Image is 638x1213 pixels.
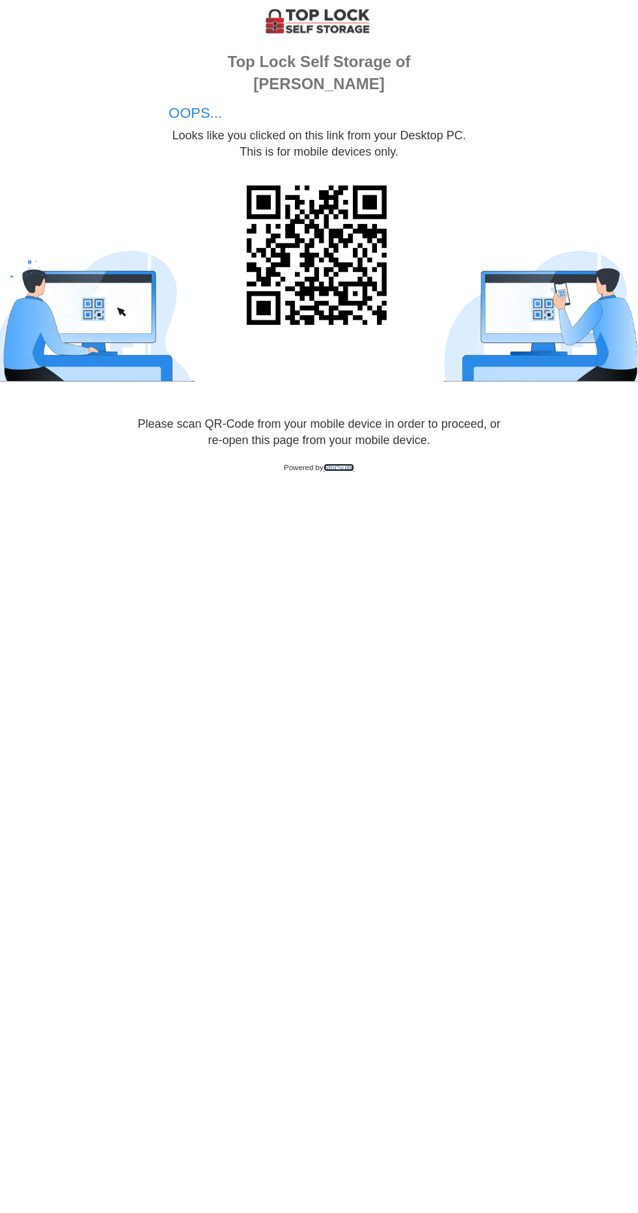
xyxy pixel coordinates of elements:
[169,105,469,121] h5: OOPS...
[260,2,377,41] img: 1755821024_TtC3rQuIdj.png
[169,144,469,161] p: This is for mobile devices only.
[237,176,400,339] img: GC6aWG5yUo7elAAAAAElFTkSuQmCC
[133,456,505,475] p: Powered by
[169,128,469,145] p: Looks like you clicked on this link from your Desktop PC.
[133,416,505,449] p: Please scan QR-Code from your mobile device in order to proceed, or re-open this page from your m...
[175,51,463,96] div: Top Lock Self Storage of [PERSON_NAME]
[324,464,354,471] a: StorSuite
